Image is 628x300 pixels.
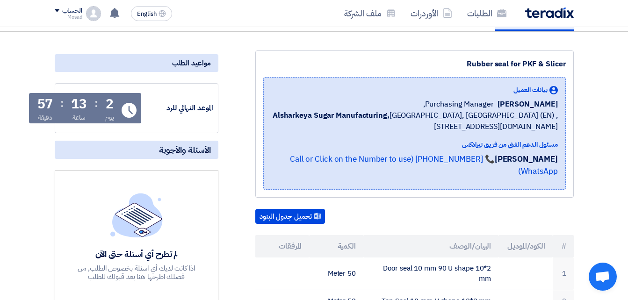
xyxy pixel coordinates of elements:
span: [PERSON_NAME] [498,99,558,110]
div: ساعة [72,113,86,122]
b: Alsharkeya Sugar Manufacturing, [273,110,390,121]
td: 50 Meter [309,257,363,290]
img: empty_state_list.svg [110,193,163,237]
div: اذا كانت لديك أي اسئلة بخصوص الطلب, من فضلك اطرحها هنا بعد قبولك للطلب [68,264,205,281]
td: 1 [553,257,574,290]
span: English [137,11,157,17]
button: تحميل جدول البنود [255,209,325,224]
div: Mosad [55,14,82,20]
a: 📞 [PHONE_NUMBER] (Call or Click on the Number to use WhatsApp) [290,153,558,177]
th: # [553,235,574,257]
th: الكمية [309,235,363,257]
div: مسئول الدعم الفني من فريق تيرادكس [271,140,558,150]
a: الطلبات [460,2,514,24]
div: لم تطرح أي أسئلة حتى الآن [68,249,205,259]
div: دقيقة [38,113,52,122]
a: ملف الشركة [337,2,403,24]
div: الحساب [62,7,82,15]
div: مواعيد الطلب [55,54,218,72]
strong: [PERSON_NAME] [495,153,558,165]
span: [GEOGRAPHIC_DATA], [GEOGRAPHIC_DATA] (EN) ,[STREET_ADDRESS][DOMAIN_NAME] [271,110,558,132]
div: 13 [71,98,87,111]
th: الكود/الموديل [498,235,553,257]
span: Purchasing Manager, [423,99,494,110]
span: الأسئلة والأجوبة [159,144,211,155]
div: : [60,95,64,112]
td: Door seal 10 mm 90 U shape 10*2 mm [363,257,498,290]
div: يوم [105,113,114,122]
div: Open chat [589,263,617,291]
div: : [94,95,98,112]
a: الأوردرات [403,2,460,24]
th: البيان/الوصف [363,235,498,257]
span: بيانات العميل [513,85,548,95]
img: profile_test.png [86,6,101,21]
img: Teradix logo [525,7,574,18]
button: English [131,6,172,21]
div: 57 [37,98,53,111]
div: Rubber seal for PKF & Slicer [263,58,566,70]
div: الموعد النهائي للرد [143,103,213,114]
th: المرفقات [255,235,310,257]
div: 2 [106,98,114,111]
